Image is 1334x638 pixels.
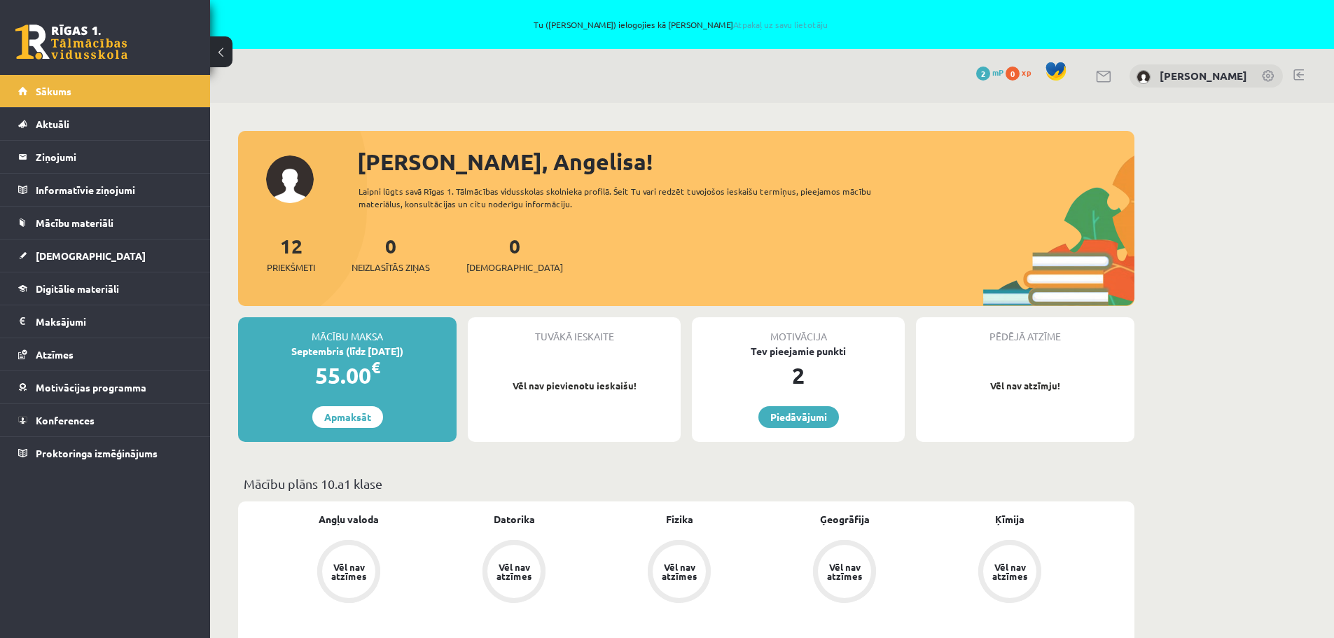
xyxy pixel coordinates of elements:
a: Vēl nav atzīmes [597,540,762,606]
div: Motivācija [692,317,905,344]
a: Mācību materiāli [18,207,193,239]
div: Tuvākā ieskaite [468,317,681,344]
a: Angļu valoda [319,512,379,527]
img: Angelisa Kuzņecova [1137,70,1151,84]
a: [DEMOGRAPHIC_DATA] [18,240,193,272]
div: Vēl nav atzīmes [660,562,699,581]
span: xp [1022,67,1031,78]
a: Informatīvie ziņojumi [18,174,193,206]
legend: Maksājumi [36,305,193,338]
div: Laipni lūgts savā Rīgas 1. Tālmācības vidusskolas skolnieka profilā. Šeit Tu vari redzēt tuvojošo... [359,185,896,210]
p: Vēl nav pievienotu ieskaišu! [475,379,674,393]
a: 2 mP [976,67,1003,78]
span: Konferences [36,414,95,427]
a: 0[DEMOGRAPHIC_DATA] [466,233,563,275]
a: Konferences [18,404,193,436]
div: Vēl nav atzīmes [329,562,368,581]
legend: Ziņojumi [36,141,193,173]
div: [PERSON_NAME], Angelisa! [357,145,1134,179]
div: 2 [692,359,905,392]
a: Apmaksāt [312,406,383,428]
a: Vēl nav atzīmes [927,540,1092,606]
span: Motivācijas programma [36,381,146,394]
a: Maksājumi [18,305,193,338]
div: Vēl nav atzīmes [825,562,864,581]
span: mP [992,67,1003,78]
span: Aktuāli [36,118,69,130]
span: [DEMOGRAPHIC_DATA] [36,249,146,262]
a: Vēl nav atzīmes [266,540,431,606]
span: Priekšmeti [267,261,315,275]
a: 12Priekšmeti [267,233,315,275]
div: Vēl nav atzīmes [494,562,534,581]
a: Digitālie materiāli [18,272,193,305]
span: Proktoringa izmēģinājums [36,447,158,459]
span: Digitālie materiāli [36,282,119,295]
a: Fizika [666,512,693,527]
span: Neizlasītās ziņas [352,261,430,275]
a: Atzīmes [18,338,193,370]
a: 0 xp [1006,67,1038,78]
a: Piedāvājumi [758,406,839,428]
span: 2 [976,67,990,81]
a: Datorika [494,512,535,527]
span: 0 [1006,67,1020,81]
div: 55.00 [238,359,457,392]
a: Vēl nav atzīmes [762,540,927,606]
a: [PERSON_NAME] [1160,69,1247,83]
div: Septembris (līdz [DATE]) [238,344,457,359]
span: € [371,357,380,377]
span: Atzīmes [36,348,74,361]
span: Tu ([PERSON_NAME]) ielogojies kā [PERSON_NAME] [161,20,1201,29]
a: Motivācijas programma [18,371,193,403]
a: Proktoringa izmēģinājums [18,437,193,469]
legend: Informatīvie ziņojumi [36,174,193,206]
a: 0Neizlasītās ziņas [352,233,430,275]
span: Mācību materiāli [36,216,113,229]
p: Vēl nav atzīmju! [923,379,1127,393]
a: Vēl nav atzīmes [431,540,597,606]
a: Ziņojumi [18,141,193,173]
p: Mācību plāns 10.a1 klase [244,474,1129,493]
span: Sākums [36,85,71,97]
span: [DEMOGRAPHIC_DATA] [466,261,563,275]
div: Vēl nav atzīmes [990,562,1029,581]
div: Pēdējā atzīme [916,317,1134,344]
a: Rīgas 1. Tālmācības vidusskola [15,25,127,60]
a: Aktuāli [18,108,193,140]
div: Tev pieejamie punkti [692,344,905,359]
a: Sākums [18,75,193,107]
a: Atpakaļ uz savu lietotāju [733,19,828,30]
a: Ģeogrāfija [820,512,870,527]
div: Mācību maksa [238,317,457,344]
a: Ķīmija [995,512,1024,527]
